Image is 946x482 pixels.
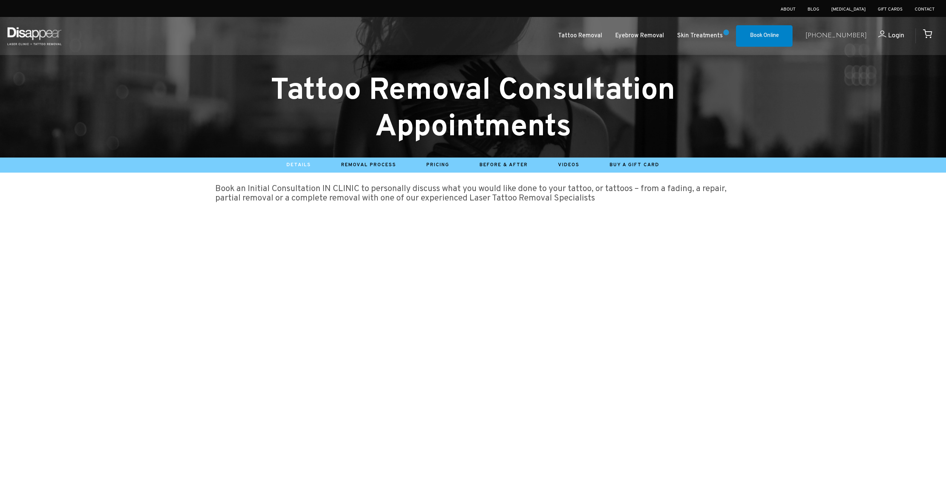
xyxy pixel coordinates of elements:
[341,162,396,168] a: Removal Process
[215,184,727,204] big: Book an Initial Consultation IN CLINIC to personally discuss what you would like done to your tat...
[610,162,659,168] a: Buy A Gift Card
[915,6,935,12] a: Contact
[888,31,904,40] span: Login
[831,6,866,12] a: [MEDICAL_DATA]
[558,162,580,168] a: Videos
[805,31,867,41] a: [PHONE_NUMBER]
[287,162,311,168] a: Details
[271,72,675,147] small: Tattoo Removal Consultation Appointments
[558,31,602,41] a: Tattoo Removal
[736,25,793,47] a: Book Online
[808,6,819,12] a: Blog
[426,162,449,168] a: Pricing
[867,31,904,41] a: Login
[878,6,903,12] a: Gift Cards
[615,31,664,41] a: Eyebrow Removal
[677,31,723,41] a: Skin Treatments
[480,162,528,168] a: Before & After
[6,23,63,49] img: Disappear - Laser Clinic and Tattoo Removal Services in Sydney, Australia
[780,6,796,12] a: About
